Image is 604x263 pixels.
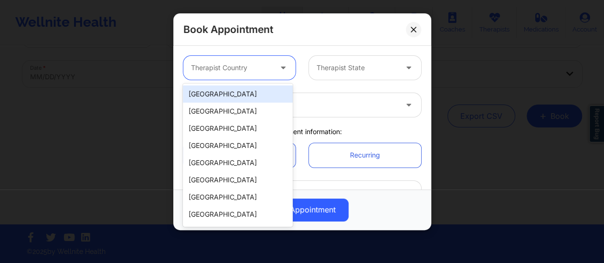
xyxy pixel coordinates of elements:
[183,120,293,137] div: [GEOGRAPHIC_DATA]
[183,154,293,171] div: [GEOGRAPHIC_DATA]
[177,127,428,137] div: Appointment information:
[183,103,293,120] div: [GEOGRAPHIC_DATA]
[309,143,421,168] a: Recurring
[256,199,349,221] button: Book Appointment
[183,143,296,168] a: Single
[183,171,293,189] div: [GEOGRAPHIC_DATA]
[183,223,293,240] div: [GEOGRAPHIC_DATA]
[183,206,293,223] div: [GEOGRAPHIC_DATA]
[183,85,293,103] div: [GEOGRAPHIC_DATA]
[183,189,293,206] div: [GEOGRAPHIC_DATA]
[183,137,293,154] div: [GEOGRAPHIC_DATA]
[183,23,273,36] h2: Book Appointment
